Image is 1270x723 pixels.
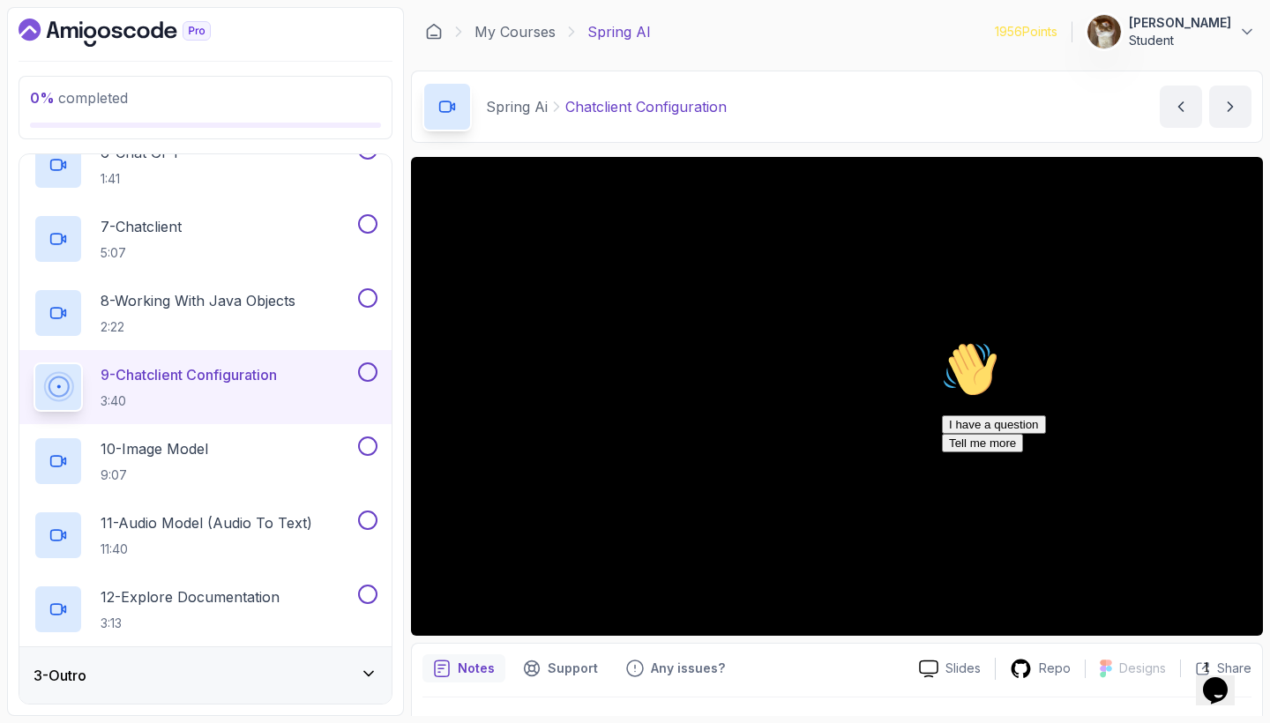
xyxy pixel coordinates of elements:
button: Support button [512,654,609,682]
iframe: 9 - ChatClient Configuration [411,157,1263,636]
p: Any issues? [651,660,725,677]
p: 8 - Working With Java Objects [101,290,295,311]
button: Share [1180,660,1251,677]
button: Feedback button [616,654,736,682]
p: 7 - Chatclient [101,216,182,237]
span: Hi! How can we help? [7,53,175,66]
h3: 3 - Outro [34,665,86,686]
button: 7-Chatclient5:07 [34,214,377,264]
p: Spring Ai [486,96,548,117]
a: Slides [905,660,995,678]
p: Notes [458,660,495,677]
p: Slides [945,660,981,677]
p: 9 - Chatclient Configuration [101,364,277,385]
button: 6-Chat GPT1:41 [34,140,377,190]
button: 11-Audio Model (Audio To Text)11:40 [34,511,377,560]
span: completed [30,89,128,107]
span: 0 % [30,89,55,107]
p: 1:41 [101,170,181,188]
button: notes button [422,654,505,682]
p: Chatclient Configuration [565,96,727,117]
button: 10-Image Model9:07 [34,436,377,486]
p: 10 - Image Model [101,438,208,459]
a: My Courses [474,21,556,42]
p: [PERSON_NAME] [1129,14,1231,32]
button: previous content [1160,86,1202,128]
iframe: chat widget [935,334,1252,644]
button: 12-Explore Documentation3:13 [34,585,377,634]
p: 2:22 [101,318,295,336]
p: 5:07 [101,244,182,262]
a: Dashboard [19,19,251,47]
p: Support [548,660,598,677]
p: Student [1129,32,1231,49]
button: I have a question [7,81,111,100]
button: user profile image[PERSON_NAME]Student [1087,14,1256,49]
button: 3-Outro [19,647,392,704]
button: Tell me more [7,100,88,118]
p: Spring AI [587,21,651,42]
p: 11 - Audio Model (Audio To Text) [101,512,312,533]
p: Repo [1039,660,1071,677]
div: 👋Hi! How can we help?I have a questionTell me more [7,7,325,118]
p: 11:40 [101,540,312,558]
p: 3:40 [101,392,277,410]
button: 9-Chatclient Configuration3:40 [34,362,377,412]
iframe: chat widget [1196,652,1252,705]
p: 1956 Points [995,23,1057,41]
img: user profile image [1087,15,1121,48]
p: 3:13 [101,615,280,632]
a: Dashboard [425,23,443,41]
p: Designs [1119,660,1166,677]
button: 8-Working With Java Objects2:22 [34,288,377,338]
p: 9:07 [101,466,208,484]
button: next content [1209,86,1251,128]
p: 12 - Explore Documentation [101,586,280,607]
a: Repo [996,658,1085,680]
img: :wave: [7,7,63,63]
